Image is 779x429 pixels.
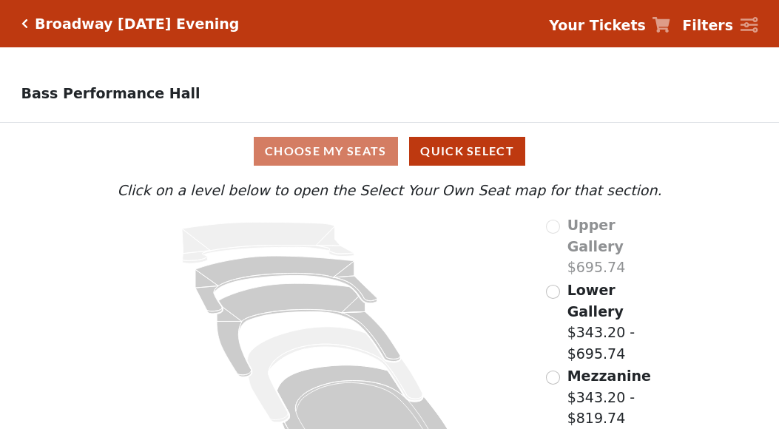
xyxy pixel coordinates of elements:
a: Click here to go back to filters [21,18,28,29]
label: $343.20 - $819.74 [567,365,671,429]
a: Your Tickets [549,15,670,36]
span: Lower Gallery [567,282,624,320]
span: Upper Gallery [567,217,624,254]
button: Quick Select [409,137,525,166]
strong: Filters [682,17,733,33]
span: Mezzanine [567,368,651,384]
h5: Broadway [DATE] Evening [35,16,239,33]
path: Lower Gallery - Seats Available: 27 [195,256,377,314]
a: Filters [682,15,758,36]
path: Upper Gallery - Seats Available: 0 [182,223,354,264]
label: $695.74 [567,214,671,278]
strong: Your Tickets [549,17,646,33]
p: Click on a level below to open the Select Your Own Seat map for that section. [108,180,671,201]
label: $343.20 - $695.74 [567,280,671,364]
